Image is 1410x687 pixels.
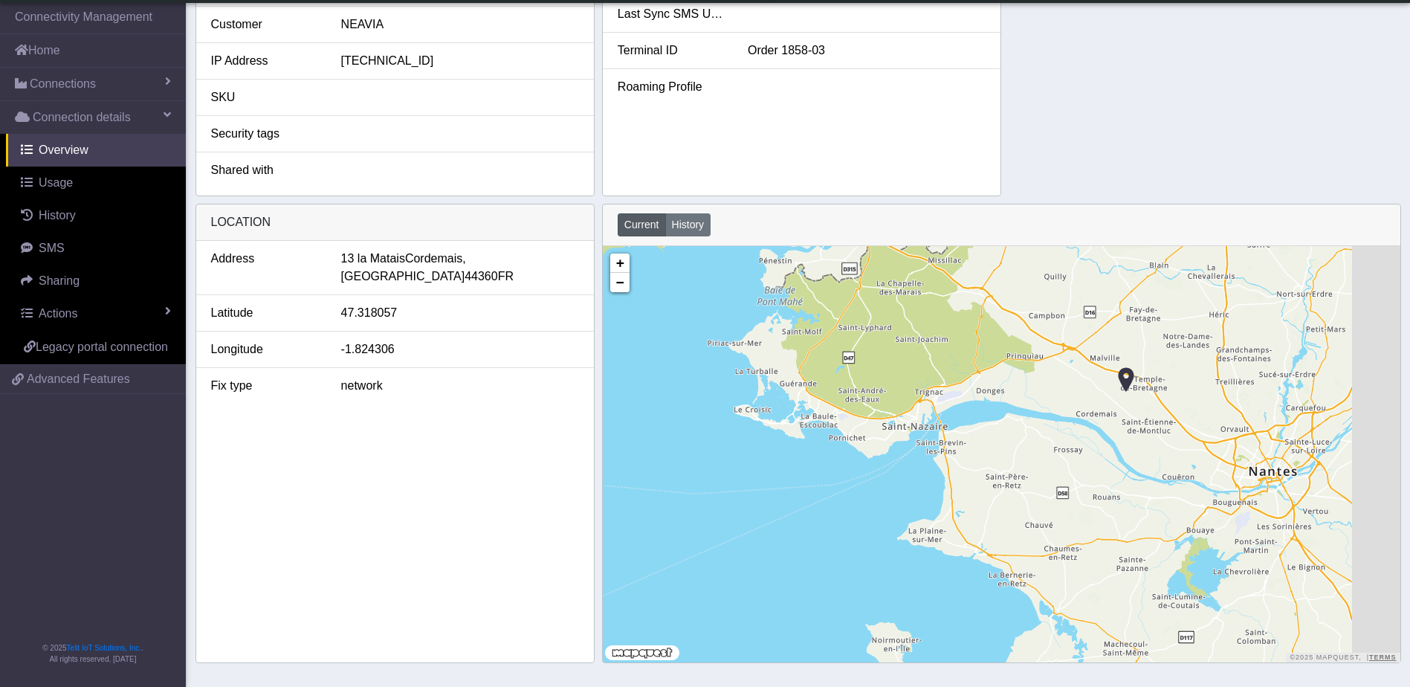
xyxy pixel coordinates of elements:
span: 44360 [465,268,498,286]
div: 47.318057 [330,304,590,322]
div: Fix type [200,377,330,395]
span: FR [498,268,514,286]
span: Overview [39,143,88,156]
div: -1.824306 [330,341,590,358]
div: ©2025 MapQuest, | [1286,653,1400,662]
div: Customer [200,16,330,33]
a: Usage [6,167,186,199]
a: History [6,199,186,232]
span: [GEOGRAPHIC_DATA] [341,268,465,286]
span: Actions [39,307,77,320]
div: IP Address [200,52,330,70]
div: Security tags [200,125,330,143]
button: Current [618,213,666,236]
div: LOCATION [196,204,594,241]
div: Longitude [200,341,330,358]
div: Roaming Profile [607,78,737,96]
a: Telit IoT Solutions, Inc. [67,644,141,652]
a: SMS [6,232,186,265]
div: Shared with [200,161,330,179]
span: SMS [39,242,65,254]
span: Legacy portal connection [36,341,168,353]
div: Address [200,250,330,286]
button: History [665,213,711,236]
a: Terms [1369,654,1397,661]
span: 13 la Matais [341,250,405,268]
span: Advanced Features [27,370,130,388]
div: [TECHNICAL_ID] [330,52,590,70]
div: SKU [200,88,330,106]
a: Zoom out [610,273,630,292]
span: Usage [39,176,73,189]
a: Zoom in [610,254,630,273]
div: NEAVIA [330,16,590,33]
div: Latitude [200,304,330,322]
div: Last Sync SMS Usage [607,5,737,23]
a: Overview [6,134,186,167]
a: Sharing [6,265,186,297]
span: Connection details [33,109,131,126]
span: Sharing [39,274,80,287]
a: Actions [6,297,186,330]
div: Terminal ID [607,42,737,59]
div: Order 1858-03 [737,42,997,59]
span: History [39,209,76,222]
div: network [330,377,590,395]
span: Connections [30,75,96,93]
span: Cordemais, [405,250,466,268]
